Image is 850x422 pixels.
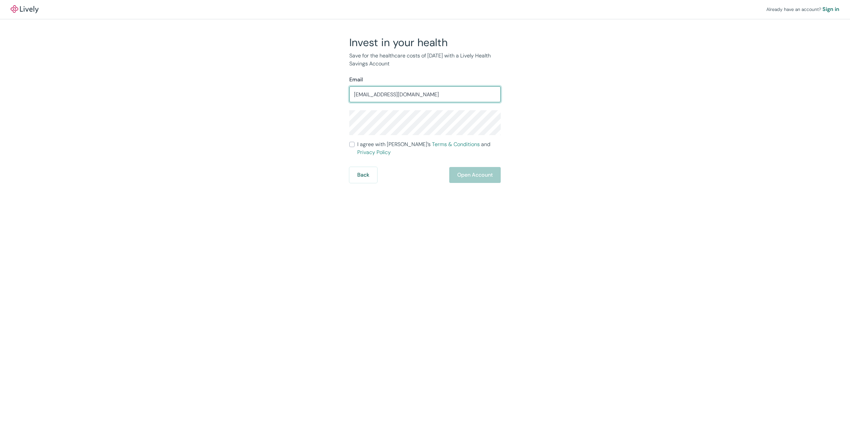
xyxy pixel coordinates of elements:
[822,5,839,13] a: Sign in
[349,167,377,183] button: Back
[357,149,391,156] a: Privacy Policy
[432,141,480,148] a: Terms & Conditions
[11,5,39,13] a: LivelyLively
[349,36,501,49] h2: Invest in your health
[349,52,501,68] p: Save for the healthcare costs of [DATE] with a Lively Health Savings Account
[766,5,839,13] div: Already have an account?
[357,140,501,156] span: I agree with [PERSON_NAME]’s and
[11,5,39,13] img: Lively
[349,76,363,84] label: Email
